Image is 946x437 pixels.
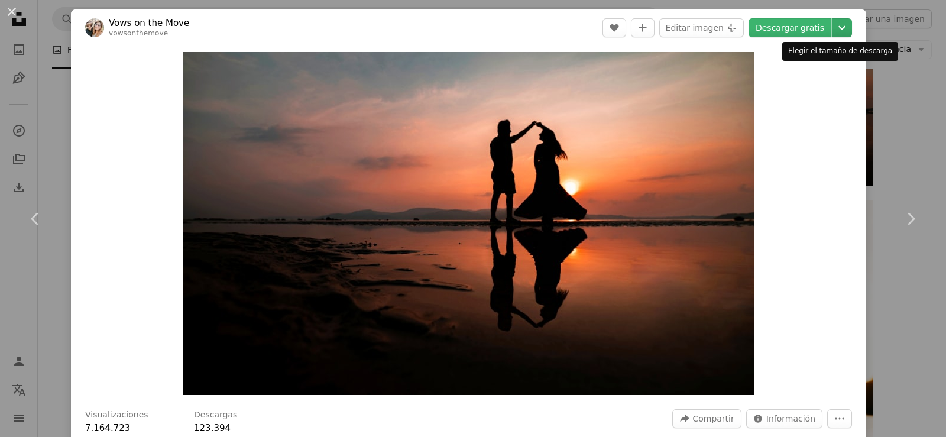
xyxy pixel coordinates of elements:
button: Añade a la colección [631,18,655,37]
button: Editar imagen [659,18,744,37]
span: Información [766,410,815,428]
button: Más acciones [827,409,852,428]
button: Me gusta [602,18,626,37]
h3: Descargas [194,409,237,421]
span: Compartir [692,410,734,428]
span: 7.164.723 [85,423,130,433]
button: Ampliar en esta imagen [183,52,754,395]
button: Compartir esta imagen [672,409,741,428]
a: Siguiente [875,162,946,276]
span: 123.394 [194,423,231,433]
button: Elegir el tamaño de descarga [832,18,852,37]
h3: Visualizaciones [85,409,148,421]
a: Descargar gratis [749,18,831,37]
a: Vows on the Move [109,17,189,29]
a: vowsonthemove [109,29,168,37]
img: Silueta de hombre y mujer besándose en la playa durante la puesta del sol [183,52,754,395]
button: Estadísticas sobre esta imagen [746,409,822,428]
img: Ve al perfil de Vows on the Move [85,18,104,37]
div: Elegir el tamaño de descarga [782,42,898,61]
